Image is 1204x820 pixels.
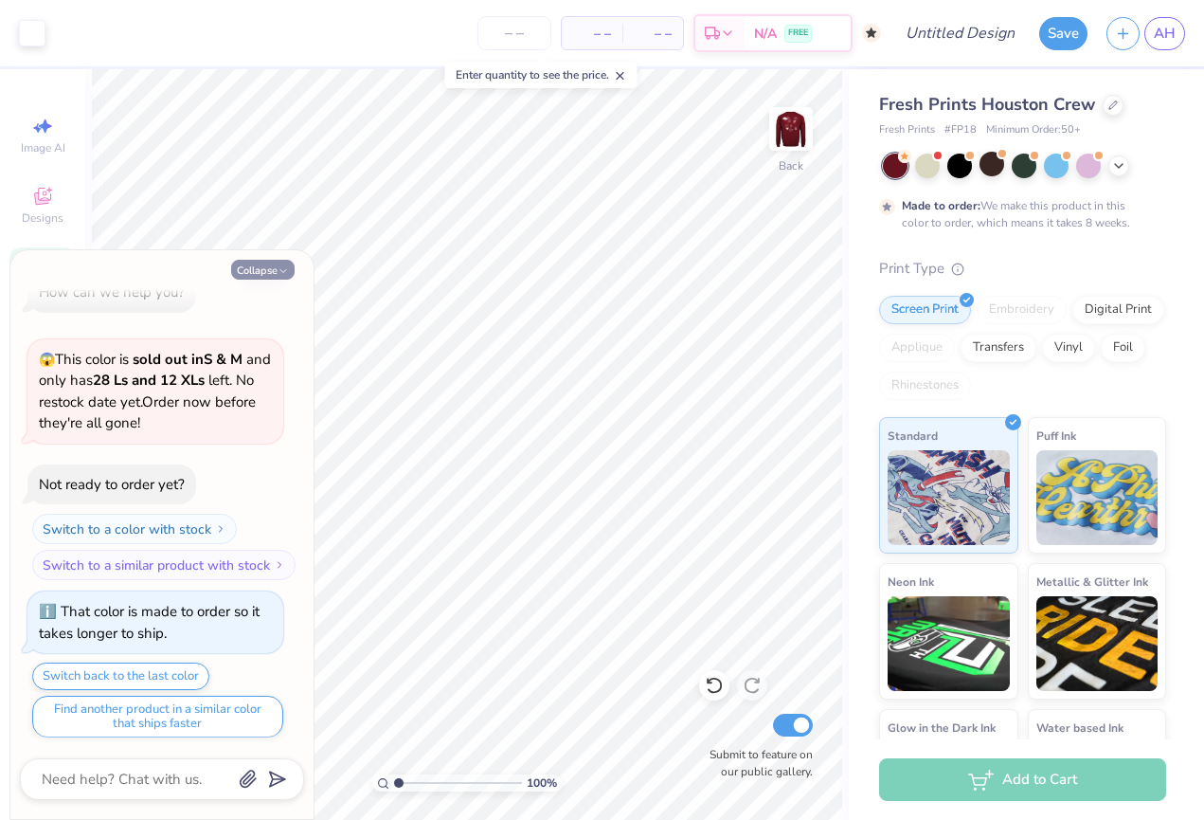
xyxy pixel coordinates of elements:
input: Untitled Design [890,14,1030,52]
img: Neon Ink [888,596,1010,691]
button: Switch to a similar product with stock [32,550,296,580]
img: Switch to a similar product with stock [274,559,285,571]
strong: sold out in S & M [133,350,243,369]
span: AH [1154,23,1176,45]
div: Digital Print [1072,296,1164,324]
button: Save [1039,17,1087,50]
div: Back [779,157,803,174]
span: This color is and only has left . No restock date yet. Order now before they're all gone! [39,350,271,433]
span: N/A [754,24,777,44]
span: Fresh Prints Houston Crew [879,93,1095,116]
span: Fresh Prints [879,122,935,138]
span: Standard [888,426,938,446]
button: Collapse [231,260,295,280]
span: 😱 [39,351,55,369]
span: Minimum Order: 50 + [986,122,1081,138]
span: Water based Ink [1036,718,1123,738]
strong: Made to order: [902,198,980,213]
img: Switch to a color with stock [215,523,226,535]
span: Puff Ink [1036,426,1076,446]
img: Metallic & Glitter Ink [1036,596,1159,691]
img: Puff Ink [1036,450,1159,545]
div: Foil [1101,334,1145,362]
span: Glow in the Dark Ink [888,718,996,738]
label: Submit to feature on our public gallery. [699,746,813,780]
div: We make this product in this color to order, which means it takes 8 weeks. [902,197,1135,231]
div: That color is made to order so it takes longer to ship. [39,602,260,643]
div: Screen Print [879,296,971,324]
span: FREE [788,27,808,40]
a: AH [1144,17,1185,50]
input: – – [477,16,551,50]
span: Designs [22,210,63,226]
div: Not ready to order yet? [39,475,185,494]
div: How can we help you? [39,282,185,301]
img: Standard [888,450,1010,545]
div: Transfers [961,334,1036,362]
strong: 28 Ls and 12 XLs [93,371,205,390]
button: Switch back to the last color [32,663,209,690]
div: Rhinestones [879,372,971,400]
span: Image AI [21,140,65,155]
div: Applique [879,334,955,362]
button: Find another product in a similar color that ships faster [32,696,283,738]
div: Enter quantity to see the price. [445,62,638,88]
div: Vinyl [1042,334,1095,362]
span: – – [573,24,611,44]
button: Switch to a color with stock [32,514,237,544]
span: # FP18 [944,122,977,138]
div: Print Type [879,258,1166,280]
span: 100 % [527,774,557,792]
span: Metallic & Glitter Ink [1036,572,1148,592]
div: Embroidery [977,296,1067,324]
img: Back [772,110,810,148]
span: Neon Ink [888,572,934,592]
span: – – [634,24,672,44]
